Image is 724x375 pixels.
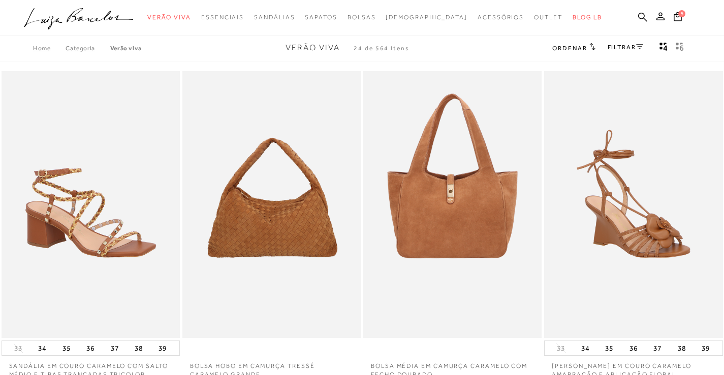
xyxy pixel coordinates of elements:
a: SANDÁLIA ANABELA EM COURO CARAMELO AMARRAÇÃO E APLICAÇÃO FLORAL SANDÁLIA ANABELA EM COURO CARAMEL... [545,73,721,337]
button: 35 [602,341,616,355]
button: 37 [108,341,122,355]
a: noSubCategoriesText [478,8,524,27]
button: 33 [11,344,25,353]
span: Sandálias [254,14,295,21]
a: noSubCategoriesText [254,8,295,27]
button: 37 [650,341,665,355]
a: Verão Viva [110,45,142,52]
button: 38 [675,341,689,355]
span: Verão Viva [286,43,340,52]
a: Home [33,45,66,52]
button: 36 [626,341,641,355]
button: 36 [83,341,98,355]
img: SANDÁLIA EM COURO CARAMELO COM SALTO MÉDIO E TIRAS TRANÇADAS TRICOLOR [3,73,179,337]
span: BLOG LB [573,14,602,21]
button: 5 [671,11,685,25]
a: noSubCategoriesText [147,8,191,27]
a: Categoria [66,45,110,52]
a: BOLSA HOBO EM CAMURÇA TRESSÊ CARAMELO GRANDE BOLSA HOBO EM CAMURÇA TRESSÊ CARAMELO GRANDE [183,73,360,337]
button: 39 [155,341,170,355]
button: Mostrar 4 produtos por linha [656,42,671,55]
span: Sapatos [305,14,337,21]
span: Outlet [534,14,562,21]
button: 33 [554,344,568,353]
span: Acessórios [478,14,524,21]
a: BOLSA MÉDIA EM CAMURÇA CARAMELO COM FECHO DOURADO BOLSA MÉDIA EM CAMURÇA CARAMELO COM FECHO DOURADO [364,73,541,337]
a: noSubCategoriesText [348,8,376,27]
button: gridText6Desc [673,42,687,55]
img: BOLSA MÉDIA EM CAMURÇA CARAMELO COM FECHO DOURADO [364,73,541,337]
button: 39 [699,341,713,355]
span: Essenciais [201,14,244,21]
span: 5 [678,10,685,17]
span: 24 de 564 itens [354,45,410,52]
span: [DEMOGRAPHIC_DATA] [386,14,467,21]
a: noSubCategoriesText [201,8,244,27]
button: 34 [35,341,49,355]
a: noSubCategoriesText [386,8,467,27]
a: BLOG LB [573,8,602,27]
span: Ordenar [552,45,587,52]
img: SANDÁLIA ANABELA EM COURO CARAMELO AMARRAÇÃO E APLICAÇÃO FLORAL [545,73,721,337]
button: 38 [132,341,146,355]
a: FILTRAR [608,44,643,51]
button: 34 [578,341,592,355]
span: Bolsas [348,14,376,21]
a: noSubCategoriesText [534,8,562,27]
button: 35 [59,341,74,355]
img: BOLSA HOBO EM CAMURÇA TRESSÊ CARAMELO GRANDE [183,73,360,337]
a: noSubCategoriesText [305,8,337,27]
span: Verão Viva [147,14,191,21]
a: SANDÁLIA EM COURO CARAMELO COM SALTO MÉDIO E TIRAS TRANÇADAS TRICOLOR SANDÁLIA EM COURO CARAMELO ... [3,73,179,337]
